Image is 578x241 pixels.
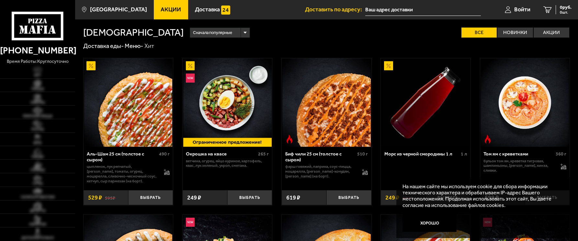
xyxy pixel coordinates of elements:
img: Новинка [186,218,195,227]
img: Аль-Шам 25 см (толстое с сыром) [84,58,172,146]
img: Акционный [186,61,195,70]
img: Острое блюдо [483,135,492,144]
input: Ваш адрес доставки [365,4,481,16]
s: 595 ₽ [105,195,115,201]
p: цыпленок, лук репчатый, [PERSON_NAME], томаты, огурец, моцарелла, сливочно-чесночный соус, кетчуп... [87,164,158,184]
label: Акции [534,28,569,38]
button: Выбрать [326,190,371,205]
img: Морс из черной смородины 1 л [381,58,470,146]
img: Биф чили 25 см (толстое с сыром) [282,58,370,146]
span: 0 шт. [560,10,572,14]
span: 265 г [258,151,269,157]
h1: [DEMOGRAPHIC_DATA] [83,28,184,38]
span: [GEOGRAPHIC_DATA] [90,7,147,13]
img: Акционный [384,61,393,70]
div: Хит [144,42,154,50]
label: Все [461,28,497,38]
span: 1 л [461,151,467,157]
span: 510 г [357,151,368,157]
span: Войти [514,7,530,13]
p: бульон том ям, креветка тигровая, шампиньоны, [PERSON_NAME], кинза, сливки. [483,159,554,173]
p: фарш говяжий, паприка, соус-пицца, моцарелла, [PERSON_NAME]-кочудян, [PERSON_NAME] (на борт). [285,164,356,179]
a: Меню- [125,42,143,50]
a: Доставка еды- [83,42,124,50]
span: 360 г [556,151,566,157]
img: Новинка [186,74,195,83]
a: АкционныйАль-Шам 25 см (толстое с сыром) [84,58,173,146]
img: Окрошка на квасе [183,58,271,146]
span: 529 ₽ [88,195,102,201]
div: Морс из черной смородины 1 л [384,151,459,157]
label: Новинки [497,28,533,38]
span: 0 руб. [560,5,572,10]
a: АкционныйМорс из черной смородины 1 л [381,58,470,146]
span: Доставка [195,7,220,13]
div: Аль-Шам 25 см (толстое с сыром) [87,151,157,163]
p: ветчина, огурец, яйцо куриное, картофель, квас, лук зеленый, укроп, сметана. [186,159,269,168]
button: Выбрать [227,190,272,205]
span: 619 ₽ [286,195,300,201]
button: Хорошо [402,214,457,232]
a: Острое блюдоТом ям с креветками [480,58,570,146]
div: Окрошка на квасе [186,151,256,157]
p: На нашем сайте мы используем cookie для сбора информации технического характера и обрабатываем IP... [402,183,560,208]
a: Острое блюдоБиф чили 25 см (толстое с сыром) [282,58,371,146]
span: 249 ₽ [385,195,399,201]
img: Острое блюдо [285,135,294,144]
span: Сначала популярные [193,27,232,38]
button: Выбрать [128,190,173,205]
div: Том ям с креветками [483,151,554,157]
img: Том ям с креветками [481,58,569,146]
span: Доставить по адресу: [305,7,365,13]
span: 249 ₽ [187,195,201,201]
img: Акционный [86,61,96,70]
img: 15daf4d41897b9f0e9f617042186c801.svg [221,6,230,15]
a: АкционныйНовинкаОкрошка на квасе [183,58,272,146]
span: Акции [161,7,181,13]
span: 490 г [159,151,170,157]
div: Биф чили 25 см (толстое с сыром) [285,151,356,163]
